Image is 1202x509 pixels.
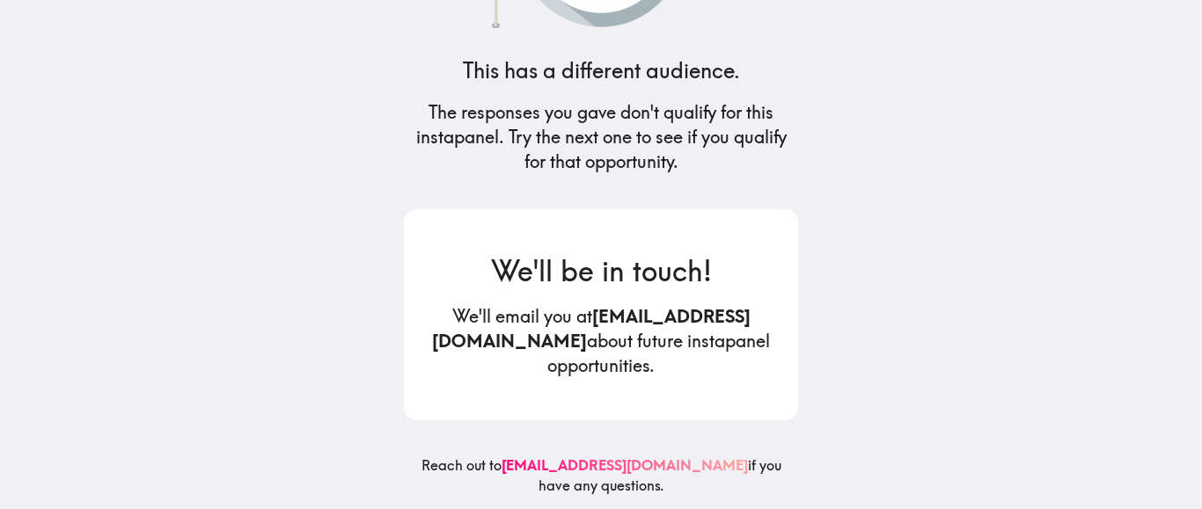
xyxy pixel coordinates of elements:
[432,304,770,378] h5: We'll email you at about future instapanel opportunities.
[404,455,798,509] h6: Reach out to if you have any questions.
[463,56,740,86] h4: This has a different audience.
[432,251,770,291] h3: We'll be in touch!
[404,100,798,174] h5: The responses you gave don't qualify for this instapanel. Try the next one to see if you qualify ...
[432,305,751,352] b: [EMAIL_ADDRESS][DOMAIN_NAME]
[502,456,748,474] a: [EMAIL_ADDRESS][DOMAIN_NAME]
